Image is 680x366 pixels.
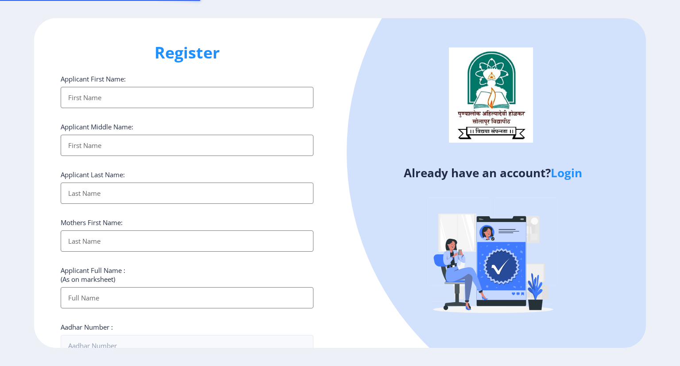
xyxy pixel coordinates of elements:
[61,218,123,227] label: Mothers First Name:
[61,323,113,331] label: Aadhar Number :
[61,335,313,356] input: Aadhar Number
[61,287,313,308] input: Full Name
[61,42,313,63] h1: Register
[347,166,639,180] h4: Already have an account?
[61,122,133,131] label: Applicant Middle Name:
[61,230,313,252] input: Last Name
[61,170,125,179] label: Applicant Last Name:
[61,87,313,108] input: First Name
[61,266,125,284] label: Applicant Full Name : (As on marksheet)
[551,165,582,181] a: Login
[61,183,313,204] input: Last Name
[61,74,126,83] label: Applicant First Name:
[449,47,533,142] img: logo
[416,180,571,335] img: Verified-rafiki.svg
[61,135,313,156] input: First Name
